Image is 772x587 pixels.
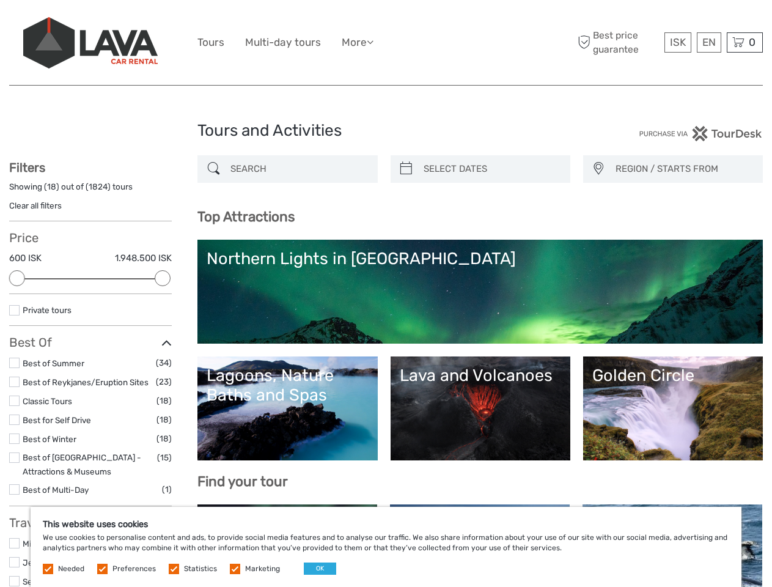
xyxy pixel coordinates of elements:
a: Classic Tours [23,396,72,406]
span: 0 [747,36,757,48]
a: Self-Drive [23,577,61,586]
div: Golden Circle [592,366,754,385]
a: Lagoons, Nature Baths and Spas [207,366,368,451]
button: REGION / STARTS FROM [610,159,757,179]
a: Best for Self Drive [23,415,91,425]
h3: Best Of [9,335,172,350]
span: (23) [156,375,172,389]
div: We use cookies to personalise content and ads, to provide social media features and to analyse ou... [31,507,741,587]
span: (18) [156,394,172,408]
h5: This website uses cookies [43,519,729,530]
a: Multi-day tours [245,34,321,51]
strong: Filters [9,160,45,175]
label: 600 ISK [9,252,42,265]
input: SEARCH [226,158,371,180]
span: (18) [156,413,172,427]
a: Best of Multi-Day [23,485,89,495]
a: Mini Bus / Car [23,539,75,548]
label: Preferences [112,564,156,574]
label: 1.948.500 ISK [115,252,172,265]
span: ISK [670,36,686,48]
a: Golden Circle [592,366,754,451]
div: Lagoons, Nature Baths and Spas [207,366,368,405]
span: Best price guarantee [575,29,661,56]
div: Showing ( ) out of ( ) tours [9,181,172,200]
a: Best of [GEOGRAPHIC_DATA] - Attractions & Museums [23,452,141,476]
a: Best of Reykjanes/Eruption Sites [23,377,149,387]
a: Best of Summer [23,358,84,368]
span: (1) [162,482,172,497]
h1: Tours and Activities [197,121,575,141]
b: Top Attractions [197,209,295,225]
label: Marketing [245,564,280,574]
label: 1824 [89,181,108,193]
a: Clear all filters [9,201,62,210]
h3: Travel Method [9,515,172,530]
img: 523-13fdf7b0-e410-4b32-8dc9-7907fc8d33f7_logo_big.jpg [23,17,158,68]
input: SELECT DATES [419,158,564,180]
div: EN [697,32,721,53]
a: Best of Winter [23,434,76,444]
a: Private tours [23,305,72,315]
a: More [342,34,373,51]
a: Lava and Volcanoes [400,366,561,451]
div: Lava and Volcanoes [400,366,561,385]
span: (34) [156,356,172,370]
label: Statistics [184,564,217,574]
a: Northern Lights in [GEOGRAPHIC_DATA] [207,249,754,334]
label: Needed [58,564,84,574]
span: (18) [156,432,172,446]
span: (15) [157,451,172,465]
div: Northern Lights in [GEOGRAPHIC_DATA] [207,249,754,268]
label: 18 [47,181,56,193]
img: PurchaseViaTourDesk.png [639,126,763,141]
button: OK [304,563,336,575]
h3: Price [9,231,172,245]
a: Jeep / 4x4 [23,558,65,567]
a: Tours [197,34,224,51]
b: Find your tour [197,473,288,490]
